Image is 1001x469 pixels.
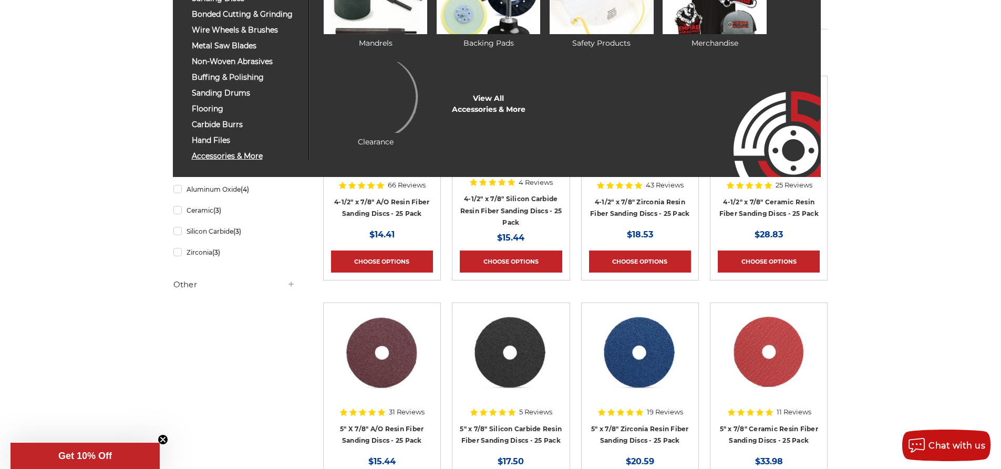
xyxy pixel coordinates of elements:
span: 66 Reviews [388,182,426,189]
span: non-woven abrasives [192,58,301,66]
span: carbide burrs [192,121,301,129]
span: Chat with us [928,441,985,451]
span: 43 Reviews [646,182,684,189]
img: Empire Abrasives Logo Image [715,60,821,177]
span: $18.53 [627,230,653,239]
a: Zirconia [173,243,295,262]
a: 5 inch zirc resin fiber disc [589,310,691,412]
a: 4-1/2" x 7/8" A/O Resin Fiber Sanding Discs - 25 Pack [334,198,429,218]
span: hand files [192,137,301,144]
button: Chat with us [902,430,990,461]
a: 5" x 7/8" Zirconia Resin Fiber Sanding Discs - 25 Pack [591,425,689,445]
span: wire wheels & brushes [192,26,301,34]
a: 5 Inch Silicon Carbide Resin Fiber Disc [460,310,562,412]
span: 19 Reviews [647,409,683,415]
img: Clearance [324,62,427,133]
span: (3) [212,248,220,256]
span: (3) [233,227,241,235]
a: Choose Options [718,251,820,273]
img: 5" x 7/8" Ceramic Resin Fibre Disc [727,310,811,394]
img: 5 Inch Silicon Carbide Resin Fiber Disc [469,310,553,394]
span: $28.83 [755,230,783,239]
img: 5 inch zirc resin fiber disc [598,310,682,394]
span: $17.50 [498,456,524,466]
a: 4-1/2" x 7/8" Silicon Carbide Resin Fiber Sanding Discs - 25 Pack [460,195,562,226]
span: (3) [213,206,221,214]
a: Ceramic [173,201,295,220]
span: accessories & more [192,152,301,160]
span: 31 Reviews [389,409,425,415]
a: Silicon Carbide [173,222,295,241]
a: 5 inch aluminum oxide resin fiber disc [331,310,433,412]
span: $15.44 [497,233,524,243]
a: 5" x 7/8" Ceramic Resin Fibre Disc [718,310,820,412]
span: 11 Reviews [777,409,811,415]
span: buffing & polishing [192,74,301,81]
h5: Other [173,278,295,291]
span: 25 Reviews [776,182,812,189]
span: bonded cutting & grinding [192,11,301,18]
a: 5" x 7/8" Ceramic Resin Fiber Sanding Discs - 25 Pack [720,425,818,445]
span: $15.44 [368,456,396,466]
span: 5 Reviews [519,409,552,415]
a: Choose Options [331,251,433,273]
a: 4-1/2" x 7/8" Ceramic Resin Fiber Sanding Discs - 25 Pack [719,198,819,218]
a: 5" X 7/8" A/O Resin Fiber Sanding Discs - 25 Pack [340,425,424,445]
span: metal saw blades [192,42,301,50]
span: $14.41 [369,230,395,239]
a: Clearance [324,62,427,148]
div: Get 10% OffClose teaser [11,443,160,469]
span: $20.59 [626,456,654,466]
a: View AllAccessories & More [452,93,525,115]
a: 5" x 7/8" Silicon Carbide Resin Fiber Sanding Discs - 25 Pack [460,425,562,445]
a: Choose Options [589,251,691,273]
span: flooring [192,105,301,113]
span: Get 10% Off [58,451,112,461]
a: Choose Options [460,251,562,273]
a: Aluminum Oxide [173,180,295,199]
span: (4) [241,185,249,193]
button: Close teaser [158,434,168,445]
img: 5 inch aluminum oxide resin fiber disc [339,310,424,394]
a: 4-1/2" x 7/8" Zirconia Resin Fiber Sanding Discs - 25 Pack [590,198,689,218]
span: 4 Reviews [519,179,553,186]
span: sanding drums [192,89,301,97]
span: $33.98 [755,456,783,466]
